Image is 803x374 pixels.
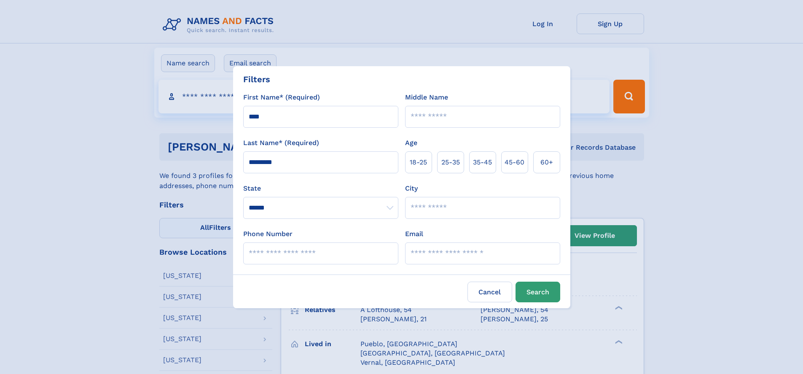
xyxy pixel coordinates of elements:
[243,92,320,102] label: First Name* (Required)
[467,282,512,302] label: Cancel
[405,138,417,148] label: Age
[405,229,423,239] label: Email
[441,157,460,167] span: 25‑35
[540,157,553,167] span: 60+
[243,229,293,239] label: Phone Number
[243,73,270,86] div: Filters
[405,183,418,194] label: City
[405,92,448,102] label: Middle Name
[243,138,319,148] label: Last Name* (Required)
[410,157,427,167] span: 18‑25
[243,183,398,194] label: State
[516,282,560,302] button: Search
[505,157,524,167] span: 45‑60
[473,157,492,167] span: 35‑45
